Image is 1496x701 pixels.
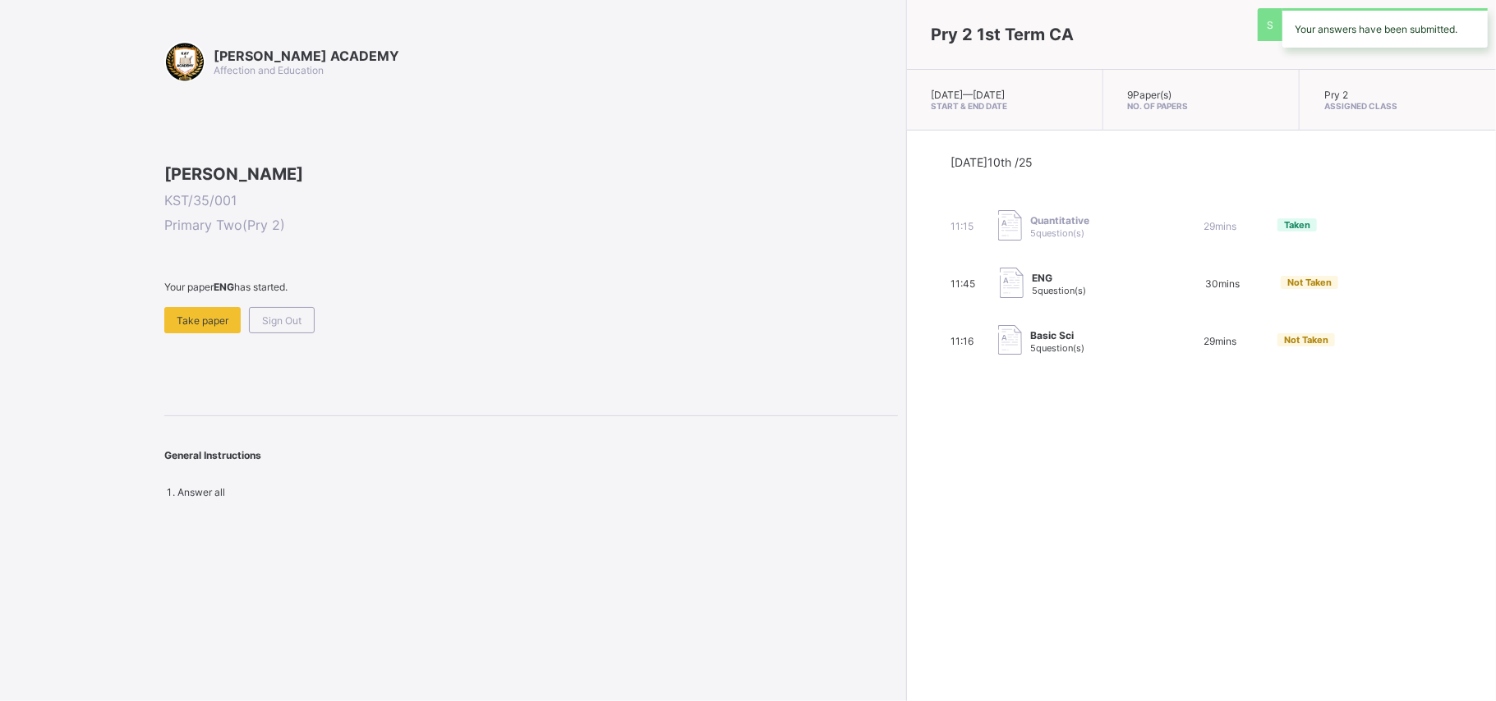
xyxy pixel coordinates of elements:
[164,449,261,461] span: General Instructions
[177,314,228,327] span: Take paper
[932,89,1006,101] span: [DATE] — [DATE]
[998,210,1022,241] img: take_paper.cd97e1aca70de81545fe8e300f84619e.svg
[1205,277,1240,290] span: 30 mins
[1030,342,1084,354] span: 5 question(s)
[1128,89,1172,101] span: 9 Paper(s)
[1287,277,1332,288] span: Not Taken
[932,101,1078,111] span: Start & End Date
[1032,272,1086,284] span: ENG
[177,486,225,498] span: Answer all
[1324,89,1348,101] span: Pry 2
[1030,227,1084,239] span: 5 question(s)
[1030,214,1089,227] span: Quantitative
[1032,285,1086,296] span: 5 question(s)
[164,192,898,208] span: KST/35/001
[951,277,975,290] span: 11:45
[164,217,898,233] span: Primary Two ( Pry 2 )
[164,281,898,293] span: Your paper has started.
[951,335,974,347] span: 11:16
[951,220,974,232] span: 11:15
[1204,220,1236,232] span: 29 mins
[998,325,1022,355] img: take_paper.cd97e1aca70de81545fe8e300f84619e.svg
[951,155,1033,169] span: [DATE] 10th /25
[1282,8,1488,48] div: Your answers have been submitted.
[1030,329,1084,341] span: Basic Sci
[1204,335,1236,347] span: 29 mins
[214,64,324,76] span: Affection and Education
[1324,101,1471,111] span: Assigned Class
[932,25,1075,44] span: Pry 2 1st Term CA
[1284,219,1310,231] span: Taken
[262,314,302,327] span: Sign Out
[214,48,399,64] span: [PERSON_NAME] ACADEMY
[1284,334,1328,346] span: Not Taken
[214,281,234,293] b: ENG
[164,164,898,184] span: [PERSON_NAME]
[1000,268,1024,298] img: take_paper.cd97e1aca70de81545fe8e300f84619e.svg
[1128,101,1274,111] span: No. of Papers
